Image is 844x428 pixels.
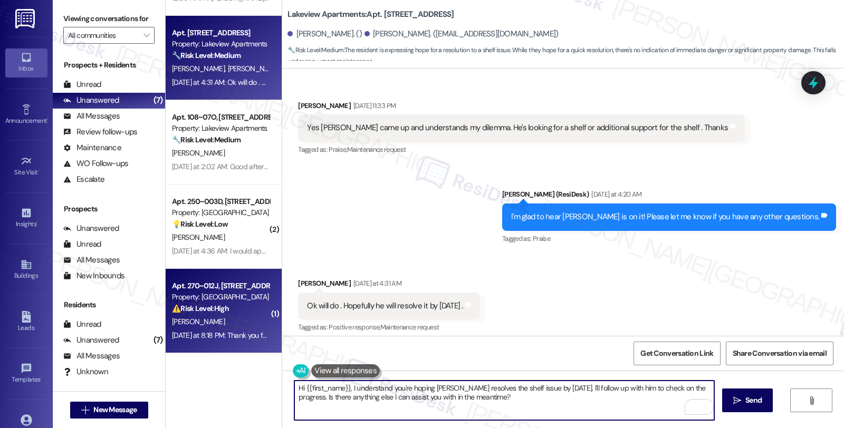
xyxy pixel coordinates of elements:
div: Unanswered [63,223,119,234]
div: Unread [63,319,101,330]
div: Property: Lakeview Apartments [172,38,270,50]
div: Yes [PERSON_NAME] came up and understands my dilemma. He's looking for a shelf or additional supp... [307,122,728,133]
i:  [733,396,741,405]
div: All Messages [63,255,120,266]
div: [DATE] 11:33 PM [351,100,396,111]
div: Prospects + Residents [53,60,165,71]
span: • [38,167,40,174]
span: Share Conversation via email [733,348,827,359]
div: [PERSON_NAME]. ([EMAIL_ADDRESS][DOMAIN_NAME]) [365,28,559,40]
div: Property: [GEOGRAPHIC_DATA] [172,291,270,303]
div: Unknown [63,366,108,377]
a: Insights • [5,204,47,232]
div: All Messages [63,111,120,122]
div: [DATE] at 4:31 AM: Ok will do . Hopefully he will resolve it by [DATE] . [172,77,373,87]
div: Tagged as: [298,142,745,157]
span: Maintenance request [347,145,406,154]
strong: 🔧 Risk Level: Medium [287,46,343,54]
div: Review follow-ups [63,127,137,138]
div: Apt. 108~07O, [STREET_ADDRESS] [172,112,270,123]
div: Unread [63,239,101,250]
div: Tagged as: [502,231,836,246]
i:  [81,406,89,414]
div: Tagged as: [298,319,479,335]
div: [DATE] at 2:02 AM: Good afternoon sorry for the delay Got a 600 00 money order ! ! I'll come in [... [172,162,595,171]
div: All Messages [63,351,120,362]
textarea: To enrich screen reader interactions, please activate Accessibility in Grammarly extension settings [294,381,714,420]
div: Ok will do . Hopefully he will resolve it by [DATE] . [307,300,463,312]
div: [DATE] at 4:20 AM [589,189,641,200]
div: Prospects [53,203,165,215]
strong: 🔧 Risk Level: Medium [172,135,241,144]
input: All communities [68,27,138,44]
a: Site Visit • [5,152,47,181]
div: Unanswered [63,335,119,346]
span: : The resident is expressing hope for a resolution to a shelf issue. While they hope for a quick ... [287,45,844,67]
span: [PERSON_NAME] [172,232,225,242]
div: Apt. 270~012J, [STREET_ADDRESS] [172,280,270,291]
span: Praise , [329,145,347,154]
div: WO Follow-ups [63,158,128,169]
div: Property: [GEOGRAPHIC_DATA] [172,207,270,218]
div: Apt. 250~003D, [STREET_ADDRESS] [172,196,270,207]
strong: 🔧 Risk Level: Medium [172,51,241,60]
div: [DATE] at 8:18 PM: Thank you for your message. Our offices are currently closed, but we will cont... [172,330,817,340]
i:  [808,396,816,405]
span: New Message [93,404,137,415]
button: Get Conversation Link [634,342,720,365]
div: [PERSON_NAME] [298,100,745,115]
i:  [143,31,149,40]
strong: 💡 Risk Level: Low [172,219,228,229]
img: ResiDesk Logo [15,9,37,28]
div: (7) [151,332,166,348]
strong: ⚠️ Risk Level: High [172,304,229,313]
div: Apt. [STREET_ADDRESS] [172,27,270,38]
a: Inbox [5,48,47,77]
span: Send [745,395,762,406]
div: [PERSON_NAME] [298,278,479,293]
span: Positive response , [329,323,380,332]
div: New Inbounds [63,270,124,281]
a: Leads [5,308,47,336]
span: [PERSON_NAME] [172,317,225,326]
span: • [41,374,42,382]
div: Maintenance [63,142,121,153]
span: Get Conversation Link [640,348,713,359]
button: New Message [70,402,148,419]
div: Unread [63,79,101,90]
div: Residents [53,299,165,310]
div: I'm glad to hear [PERSON_NAME] is on it! Please let me know if you have any other questions. [511,211,819,222]
span: [PERSON_NAME] [172,64,228,73]
div: Unanswered [63,95,119,106]
span: [PERSON_NAME] [172,148,225,158]
div: [PERSON_NAME]. () [287,28,362,40]
div: [DATE] at 4:31 AM [351,278,401,289]
a: Templates • [5,359,47,388]
button: Share Conversation via email [726,342,833,365]
div: [DATE] at 4:36 AM: I would appreciate it [172,246,292,256]
div: [PERSON_NAME] (ResiDesk) [502,189,836,203]
span: [PERSON_NAME] [228,64,281,73]
div: Escalate [63,174,104,185]
div: Property: Lakeview Apartments [172,123,270,134]
span: • [36,219,38,226]
div: (7) [151,92,166,109]
button: Send [722,388,773,412]
span: Praise [533,234,550,243]
span: Maintenance request [380,323,439,332]
span: • [47,115,49,123]
a: Buildings [5,256,47,284]
b: Lakeview Apartments: Apt. [STREET_ADDRESS] [287,9,454,20]
label: Viewing conversations for [63,11,155,27]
